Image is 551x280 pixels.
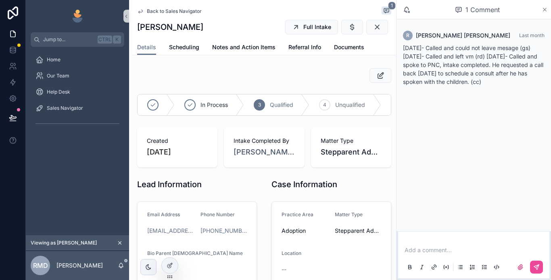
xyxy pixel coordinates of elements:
span: Details [137,43,156,51]
span: Matter Type [321,137,382,145]
p: [PERSON_NAME] [56,261,103,270]
span: Jump to... [43,36,94,43]
a: [PHONE_NUMBER] [200,227,247,235]
div: scrollable content [26,47,129,140]
span: [PERSON_NAME] [PERSON_NAME] [416,31,510,40]
a: Help Desk [31,85,124,99]
span: Notes and Action Items [212,43,275,51]
span: Home [47,56,61,63]
span: Adoption [282,227,306,235]
span: 4 [323,102,326,108]
span: Qualified [270,101,293,109]
span: In Process [200,101,228,109]
span: Scheduling [169,43,199,51]
a: Home [31,52,124,67]
a: [EMAIL_ADDRESS][DOMAIN_NAME] [147,227,194,235]
span: Referral Info [288,43,321,51]
span: Stepparent Adoption [321,146,382,158]
a: Our Team [31,69,124,83]
a: Details [137,40,156,55]
span: Last month [519,32,545,38]
span: 3 [258,102,261,108]
span: K [114,36,120,43]
span: Created [147,137,208,145]
span: Phone Number [200,211,235,217]
a: Scheduling [169,40,199,56]
a: Documents [334,40,364,56]
button: 1 [382,6,391,16]
h1: Case Information [271,179,337,190]
button: Full Intake [285,20,338,34]
span: Viewing as [PERSON_NAME] [31,240,97,246]
a: Notes and Action Items [212,40,275,56]
a: [PERSON_NAME] [234,146,294,158]
span: R [406,32,409,39]
span: Ctrl [98,36,112,44]
a: Back to Sales Navigator [137,8,202,15]
span: 1 Comment [465,5,500,15]
a: Sales Navigator [31,101,124,115]
span: Bio Parent [DEMOGRAPHIC_DATA] Name [147,250,243,256]
span: Matter Type [335,211,363,217]
h1: [PERSON_NAME] [137,21,203,33]
h1: Lead Information [137,179,202,190]
span: RMD [33,261,48,270]
button: Jump to...CtrlK [31,32,124,47]
img: App logo [71,10,84,23]
span: 1 [388,2,396,10]
span: Back to Sales Navigator [147,8,202,15]
span: Location [282,250,301,256]
span: Intake Completed By [234,137,294,145]
a: Referral Info [288,40,321,56]
span: Practice Area [282,211,313,217]
span: Our Team [47,73,69,79]
span: Documents [334,43,364,51]
span: Full Intake [303,23,331,31]
span: -- [282,265,286,274]
span: Stepparent Adoption [335,227,382,235]
span: Unqualified [335,101,365,109]
span: Help Desk [47,89,70,95]
span: Sales Navigator [47,105,83,111]
p: [DATE] [147,146,171,158]
p: [DATE]- Called and could not leave mesage (gs) [DATE]- Called and left vm (rd) [DATE]- Called and... [403,44,545,86]
span: Email Address [147,211,180,217]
